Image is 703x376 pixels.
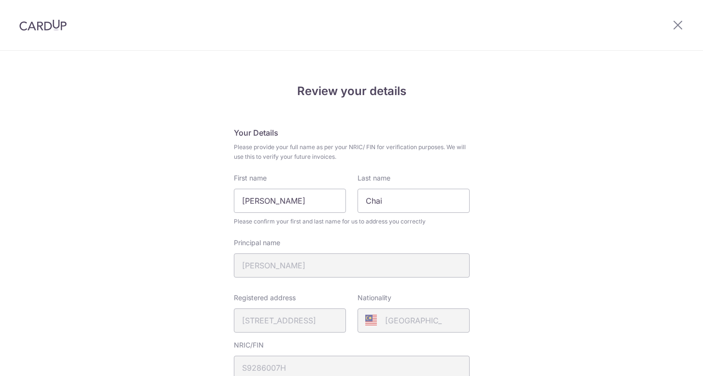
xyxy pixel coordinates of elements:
img: CardUp [19,19,67,31]
h5: Your Details [234,127,470,139]
iframe: Opens a widget where you can find more information [641,347,693,371]
label: Last name [358,173,390,183]
label: Principal name [234,238,280,248]
span: Please confirm your first and last name for us to address you correctly [234,217,470,226]
label: Registered address [234,293,296,303]
label: Nationality [358,293,391,303]
input: First Name [234,189,346,213]
span: Please provide your full name as per your NRIC/ FIN for verification purposes. We will use this t... [234,142,470,162]
h4: Review your details [234,83,470,100]
label: NRIC/FIN [234,340,264,350]
label: First name [234,173,267,183]
input: Last name [358,189,470,213]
